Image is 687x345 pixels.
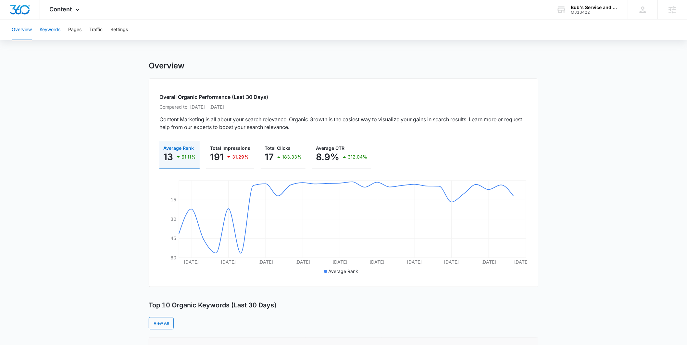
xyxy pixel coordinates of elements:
[89,19,103,40] button: Traffic
[68,19,81,40] button: Pages
[10,17,16,22] img: website_grey.svg
[221,259,236,265] tspan: [DATE]
[332,259,347,265] tspan: [DATE]
[444,259,459,265] tspan: [DATE]
[348,155,367,159] p: 312.04%
[72,38,109,42] div: Keywords by Traffic
[316,152,339,162] p: 8.9%
[170,216,176,222] tspan: 30
[159,103,528,110] p: Compared to: [DATE] - [DATE]
[170,255,176,260] tspan: 60
[370,259,385,265] tspan: [DATE]
[571,5,618,10] div: account name
[481,259,496,265] tspan: [DATE]
[282,155,302,159] p: 183.33%
[210,152,224,162] p: 191
[17,17,71,22] div: Domain: [DOMAIN_NAME]
[265,145,291,151] span: Total Clicks
[316,145,344,151] span: Average CTR
[407,259,422,265] tspan: [DATE]
[149,317,174,329] a: View All
[50,6,72,13] span: Content
[163,152,173,162] p: 13
[571,10,618,15] div: account id
[25,38,58,42] div: Domain Overview
[40,19,60,40] button: Keywords
[163,145,194,151] span: Average Rank
[149,301,277,309] h3: Top 10 Organic Keywords (Last 30 Days)
[329,268,358,274] span: Average Rank
[159,115,528,131] p: Content Marketing is all about your search relevance. Organic Growth is the easiest way to visual...
[258,259,273,265] tspan: [DATE]
[210,145,250,151] span: Total Impressions
[18,38,23,43] img: tab_domain_overview_orange.svg
[514,259,529,265] tspan: [DATE]
[149,61,184,71] h1: Overview
[18,10,32,16] div: v 4.0.25
[184,259,199,265] tspan: [DATE]
[295,259,310,265] tspan: [DATE]
[65,38,70,43] img: tab_keywords_by_traffic_grey.svg
[232,155,249,159] p: 31.29%
[265,152,274,162] p: 17
[110,19,128,40] button: Settings
[10,10,16,16] img: logo_orange.svg
[159,93,528,101] h2: Overall Organic Performance (Last 30 Days)
[181,155,196,159] p: 61.11%
[12,19,32,40] button: Overview
[170,197,176,202] tspan: 15
[170,235,176,241] tspan: 45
